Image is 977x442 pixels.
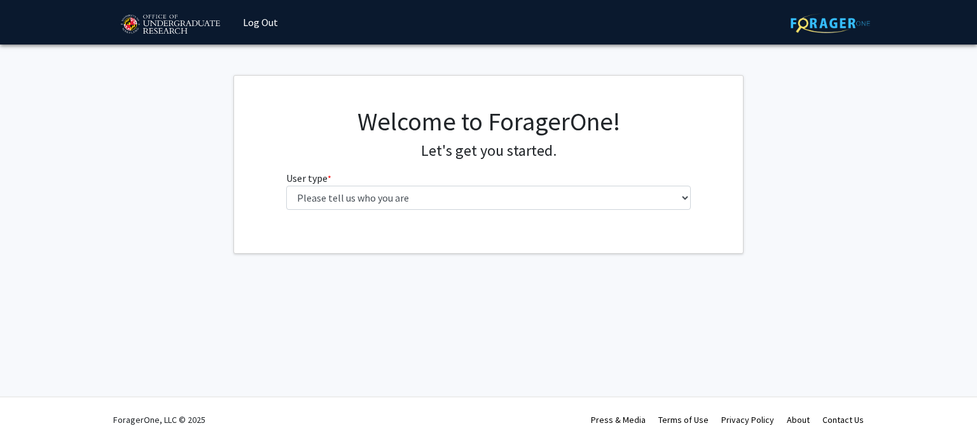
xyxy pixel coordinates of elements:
label: User type [286,170,331,186]
h1: Welcome to ForagerOne! [286,106,691,137]
a: Contact Us [822,414,864,425]
a: About [787,414,810,425]
a: Privacy Policy [721,414,774,425]
div: ForagerOne, LLC © 2025 [113,397,205,442]
a: Terms of Use [658,414,709,425]
h4: Let's get you started. [286,142,691,160]
a: Press & Media [591,414,646,425]
img: University of Maryland Logo [116,9,224,41]
iframe: Chat [10,385,54,432]
img: ForagerOne Logo [791,13,870,33]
